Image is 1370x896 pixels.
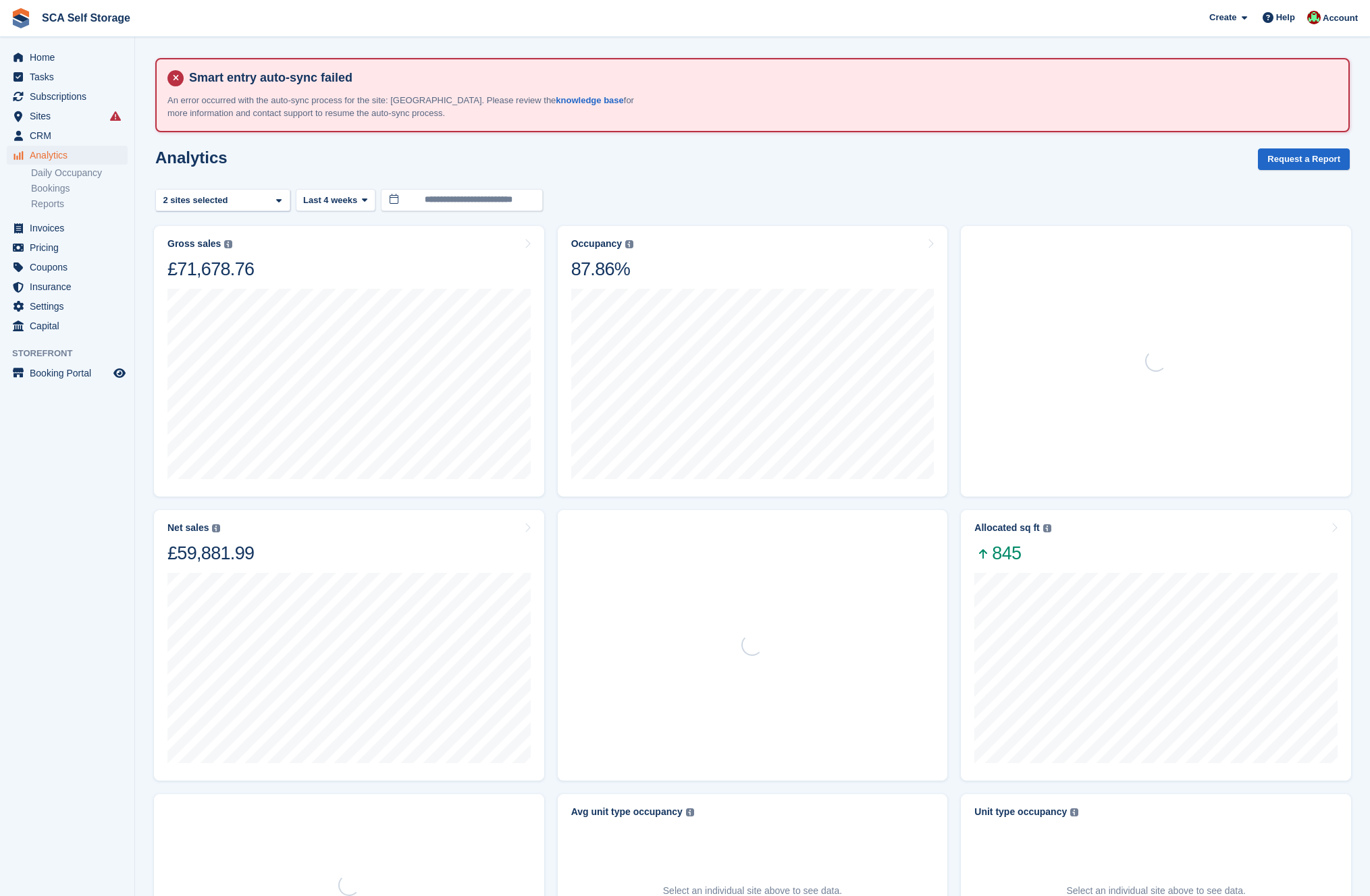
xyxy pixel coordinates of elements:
[556,95,623,105] a: knowledge base
[11,8,31,28] img: stora-icon-8386f47178a22dfd0bd8f6a31ec36ba5ce8667c1dd55bd0f319d3a0aa187defe.svg
[31,198,128,211] a: Reports
[1209,11,1236,24] span: Create
[155,148,228,167] h2: Analytics
[167,238,221,250] div: Gross sales
[7,297,128,316] a: menu
[30,107,111,125] span: Sites
[31,182,128,195] a: Bookings
[110,111,121,121] i: Smart entry sync failures have occurred
[1276,11,1295,24] span: Help
[7,107,128,125] a: menu
[974,522,1039,534] div: Allocated sq ft
[7,238,128,257] a: menu
[571,238,622,250] div: Occupancy
[184,70,1338,86] h4: Smart entry auto-sync failed
[30,87,111,106] span: Subscriptions
[7,219,128,237] a: menu
[167,522,209,534] div: Net sales
[571,258,633,281] div: 87.86%
[1258,148,1350,171] button: Request a Report
[30,219,111,237] span: Invoices
[161,194,233,207] div: 2 sites selected
[12,347,134,360] span: Storefront
[296,189,375,211] button: Last 4 weeks
[36,7,136,29] a: SCA Self Storage
[31,167,128,179] a: Daily Occupancy
[7,48,128,67] a: menu
[30,258,111,277] span: Coupons
[224,240,232,248] img: icon-info-grey-7440780725fd019a000dd9b08b2336e03edf1995a4989e88bcd33f0948082b44.svg
[212,524,220,532] img: icon-info-grey-7440780725fd019a000dd9b08b2336e03edf1995a4989e88bcd33f0948082b44.svg
[686,808,694,816] img: icon-info-grey-7440780725fd019a000dd9b08b2336e03edf1995a4989e88bcd33f0948082b44.svg
[1323,11,1358,25] span: Account
[1307,11,1321,24] img: Dale Chapman
[7,126,128,145] a: menu
[30,238,111,257] span: Pricing
[7,67,128,86] a: menu
[30,126,111,145] span: CRM
[571,806,683,818] div: Avg unit type occupancy
[30,364,111,383] span: Booking Portal
[30,48,111,67] span: Home
[7,364,128,383] a: menu
[30,277,111,296] span: Insurance
[167,94,640,120] p: An error occurred with the auto-sync process for the site: [GEOGRAPHIC_DATA]. Please review the f...
[30,297,111,316] span: Settings
[7,258,128,277] a: menu
[625,240,633,248] img: icon-info-grey-7440780725fd019a000dd9b08b2336e03edf1995a4989e88bcd33f0948082b44.svg
[30,67,111,86] span: Tasks
[303,194,357,207] span: Last 4 weeks
[7,316,128,335] a: menu
[974,542,1051,565] span: 845
[1070,808,1078,816] img: icon-info-grey-7440780725fd019a000dd9b08b2336e03edf1995a4989e88bcd33f0948082b44.svg
[974,806,1067,818] div: Unit type occupancy
[167,542,254,565] div: £59,881.99
[7,87,128,106] a: menu
[7,146,128,165] a: menu
[30,146,111,165] span: Analytics
[111,365,128,381] a: Preview store
[7,277,128,296] a: menu
[167,258,254,281] div: £71,678.76
[30,316,111,335] span: Capital
[1043,524,1051,532] img: icon-info-grey-7440780725fd019a000dd9b08b2336e03edf1995a4989e88bcd33f0948082b44.svg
